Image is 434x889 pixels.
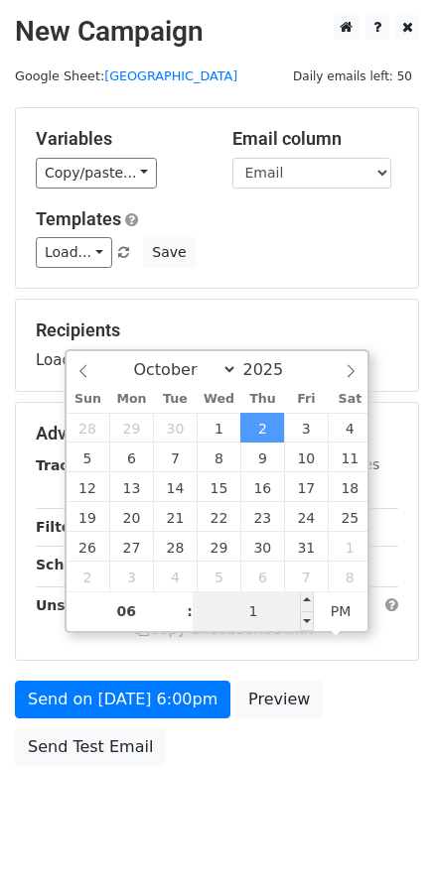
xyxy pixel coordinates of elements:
[153,472,197,502] span: October 14, 2025
[36,557,107,572] strong: Schedule
[197,502,240,532] span: October 22, 2025
[109,393,153,406] span: Mon
[15,15,419,49] h2: New Campaign
[328,472,371,502] span: October 18, 2025
[286,68,419,83] a: Daily emails left: 50
[284,393,328,406] span: Fri
[67,393,110,406] span: Sun
[67,562,110,591] span: November 2, 2025
[36,128,203,150] h5: Variables
[235,681,323,718] a: Preview
[197,562,240,591] span: November 5, 2025
[109,413,153,443] span: September 29, 2025
[153,393,197,406] span: Tue
[240,393,284,406] span: Thu
[328,532,371,562] span: November 1, 2025
[232,128,399,150] h5: Email column
[153,413,197,443] span: September 30, 2025
[36,208,121,229] a: Templates
[286,65,419,87] span: Daily emails left: 50
[284,413,328,443] span: October 3, 2025
[237,360,309,379] input: Year
[36,319,398,371] div: Loading...
[67,472,110,502] span: October 12, 2025
[328,443,371,472] span: October 11, 2025
[104,68,237,83] a: [GEOGRAPHIC_DATA]
[153,532,197,562] span: October 28, 2025
[109,502,153,532] span: October 20, 2025
[109,472,153,502] span: October 13, 2025
[67,532,110,562] span: October 26, 2025
[67,591,188,631] input: Hour
[197,443,240,472] span: October 8, 2025
[109,532,153,562] span: October 27, 2025
[36,158,157,189] a: Copy/paste...
[109,443,153,472] span: October 6, 2025
[240,532,284,562] span: October 30, 2025
[36,423,398,444] h5: Advanced
[134,620,313,638] a: Copy unsubscribe link
[314,591,368,631] span: Click to toggle
[335,794,434,889] iframe: Chat Widget
[193,591,314,631] input: Minute
[153,443,197,472] span: October 7, 2025
[284,472,328,502] span: October 17, 2025
[36,319,398,341] h5: Recipients
[15,68,237,83] small: Google Sheet:
[36,457,102,473] strong: Tracking
[36,597,133,613] strong: Unsubscribe
[36,519,86,535] strong: Filters
[284,502,328,532] span: October 24, 2025
[67,443,110,472] span: October 5, 2025
[36,237,112,268] a: Load...
[15,681,230,718] a: Send on [DATE] 6:00pm
[109,562,153,591] span: November 3, 2025
[284,532,328,562] span: October 31, 2025
[240,413,284,443] span: October 2, 2025
[15,728,166,766] a: Send Test Email
[153,502,197,532] span: October 21, 2025
[328,393,371,406] span: Sat
[67,502,110,532] span: October 19, 2025
[328,413,371,443] span: October 4, 2025
[197,393,240,406] span: Wed
[240,502,284,532] span: October 23, 2025
[153,562,197,591] span: November 4, 2025
[187,591,193,631] span: :
[197,532,240,562] span: October 29, 2025
[197,413,240,443] span: October 1, 2025
[197,472,240,502] span: October 15, 2025
[240,472,284,502] span: October 16, 2025
[284,443,328,472] span: October 10, 2025
[143,237,195,268] button: Save
[328,502,371,532] span: October 25, 2025
[240,562,284,591] span: November 6, 2025
[335,794,434,889] div: Widget de chat
[284,562,328,591] span: November 7, 2025
[328,562,371,591] span: November 8, 2025
[240,443,284,472] span: October 9, 2025
[67,413,110,443] span: September 28, 2025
